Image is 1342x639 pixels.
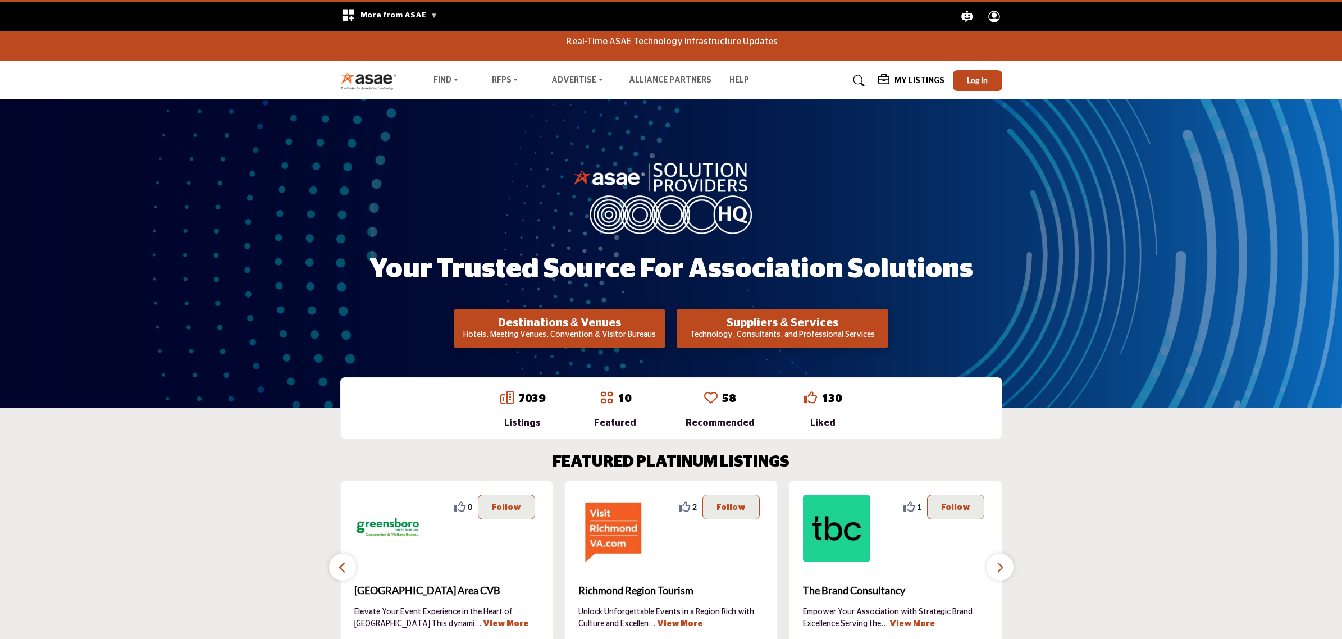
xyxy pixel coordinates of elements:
[457,316,662,330] h2: Destinations & Venues
[360,11,437,19] span: More from ASAE
[917,501,921,513] span: 1
[686,416,755,430] div: Recommended
[677,309,888,348] button: Suppliers & Services Technology, Consultants, and Professional Services
[967,75,988,85] span: Log In
[578,576,764,606] a: Richmond Region Tourism
[573,160,769,234] img: image
[804,391,817,404] i: Go to Liked
[492,501,521,513] p: Follow
[578,606,764,629] p: Unlock Unforgettable Events in a Region Rich with Culture and Excellen
[729,76,749,84] a: Help
[354,495,422,562] img: Greensboro Area CVB
[692,501,697,513] span: 2
[821,393,842,404] a: 130
[803,495,870,562] img: The Brand Consultancy
[881,620,888,628] span: ...
[594,416,636,430] div: Featured
[600,391,613,407] a: Go to Featured
[842,72,872,90] a: Search
[426,73,466,89] a: Find
[340,71,403,90] img: Site Logo
[702,495,760,519] button: Follow
[722,393,736,404] a: 58
[804,416,842,430] div: Liked
[478,495,535,519] button: Follow
[354,576,540,606] a: [GEOGRAPHIC_DATA] Area CVB
[578,583,764,598] span: Richmond Region Tourism
[457,330,662,341] p: Hotels, Meeting Venues, Convention & Visitor Bureaus
[500,416,545,430] div: Listings
[704,391,718,407] a: Go to Recommended
[803,583,988,598] span: The Brand Consultancy
[474,620,481,628] span: ...
[716,501,746,513] p: Follow
[618,393,631,404] a: 10
[649,620,655,628] span: ...
[334,2,445,31] div: More from ASAE
[354,583,540,598] span: [GEOGRAPHIC_DATA] Area CVB
[518,393,545,404] a: 7039
[567,37,778,46] a: Real-Time ASAE Technology Infrastructure Updates
[680,330,885,341] p: Technology, Consultants, and Professional Services
[454,309,665,348] button: Destinations & Venues Hotels, Meeting Venues, Convention & Visitor Bureaus
[894,76,944,86] h5: My Listings
[878,74,944,88] div: My Listings
[927,495,984,519] button: Follow
[889,620,935,628] a: View More
[544,73,611,89] a: Advertise
[953,70,1002,91] button: Log In
[468,501,472,513] span: 0
[941,501,970,513] p: Follow
[578,495,646,562] img: Richmond Region Tourism
[657,620,702,628] a: View More
[369,252,973,287] h1: Your Trusted Source for Association Solutions
[553,453,789,472] h2: FEATURED PLATINUM LISTINGS
[484,73,526,89] a: RFPs
[629,76,711,84] a: Alliance Partners
[680,316,885,330] h2: Suppliers & Services
[354,576,540,606] b: Greensboro Area CVB
[803,606,988,629] p: Empower Your Association with Strategic Brand Excellence Serving the
[354,606,540,629] p: Elevate Your Event Experience in the Heart of [GEOGRAPHIC_DATA] This dynami
[483,620,528,628] a: View More
[803,576,988,606] a: The Brand Consultancy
